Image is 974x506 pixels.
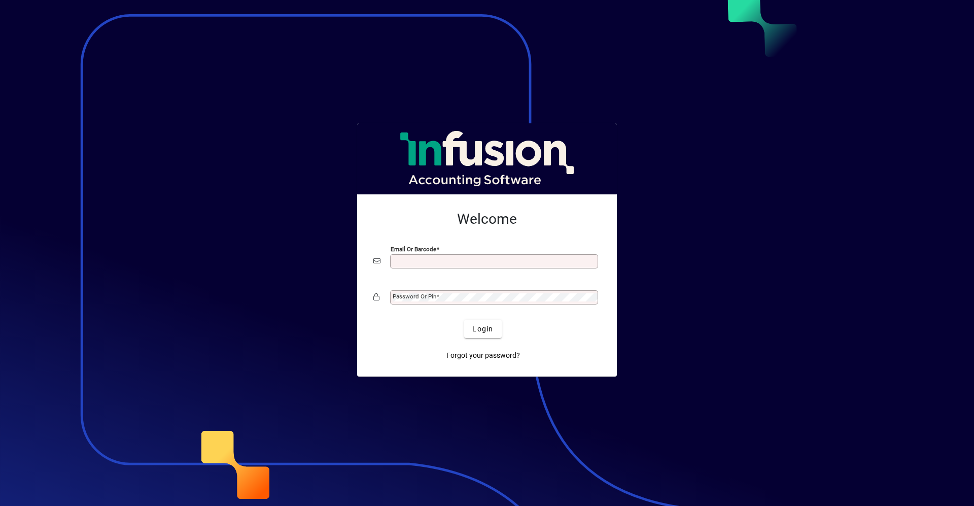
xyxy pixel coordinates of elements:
[446,350,520,361] span: Forgot your password?
[373,211,601,228] h2: Welcome
[464,320,501,338] button: Login
[472,324,493,334] span: Login
[442,346,524,364] a: Forgot your password?
[391,246,436,253] mat-label: Email or Barcode
[393,293,436,300] mat-label: Password or Pin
